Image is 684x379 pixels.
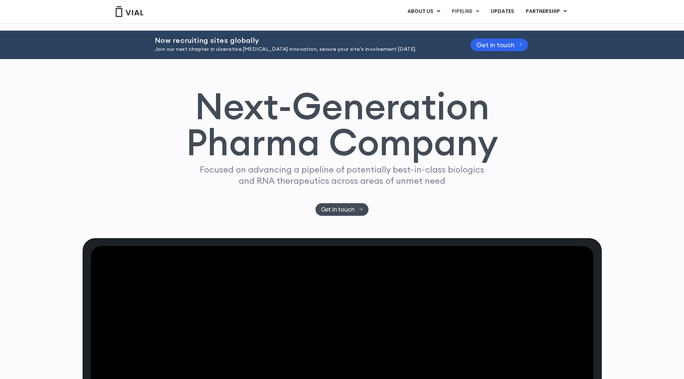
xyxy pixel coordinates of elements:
[115,6,144,17] img: Vial Logo
[471,39,528,51] a: Get in touch
[402,5,446,18] a: ABOUT USMenu Toggle
[476,42,515,48] span: Get in touch
[186,88,498,161] h1: Next-Generation Pharma Company
[155,36,453,44] h2: Now recruiting sites globally
[315,203,369,216] a: Get in touch
[446,5,485,18] a: PIPELINEMenu Toggle
[155,45,453,53] p: Join our next chapter in ulcerative [MEDICAL_DATA] innovation, secure your site’s involvement [DA...
[197,164,487,186] p: Focused on advancing a pipeline of potentially best-in-class biologics and RNA therapeutics acros...
[321,207,355,212] span: Get in touch
[485,5,520,18] a: UPDATES
[520,5,573,18] a: PARTNERSHIPMenu Toggle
